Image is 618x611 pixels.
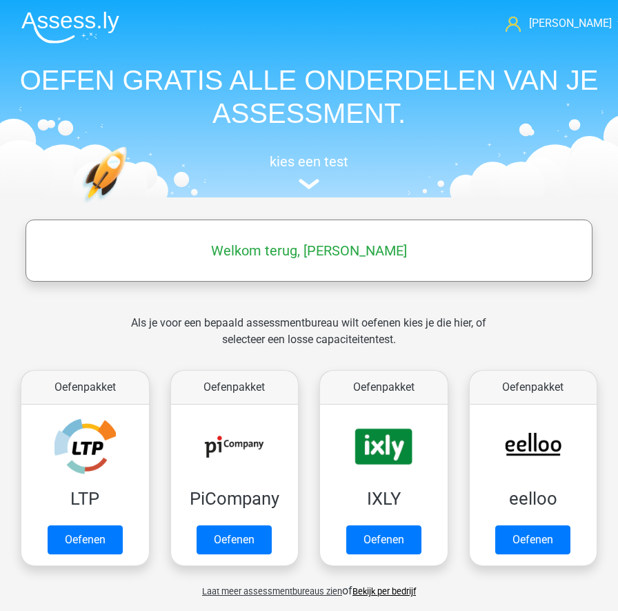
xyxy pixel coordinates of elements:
a: Oefenen [495,525,570,554]
h5: kies een test [10,153,608,170]
h5: Welkom terug, [PERSON_NAME] [32,242,586,259]
a: Oefenen [346,525,421,554]
span: [PERSON_NAME] [529,17,612,30]
a: kies een test [10,153,608,190]
h1: OEFEN GRATIS ALLE ONDERDELEN VAN JE ASSESSMENT. [10,64,608,130]
img: oefenen [82,146,178,264]
span: Laat meer assessmentbureaus zien [202,586,342,597]
div: Als je voor een bepaald assessmentbureau wilt oefenen kies je die hier, of selecteer een losse ca... [110,315,508,365]
a: Oefenen [197,525,272,554]
img: Assessly [21,11,119,43]
a: [PERSON_NAME] [506,15,608,32]
a: Bekijk per bedrijf [352,586,416,597]
div: of [10,572,608,599]
img: assessment [299,179,319,189]
a: Oefenen [48,525,123,554]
